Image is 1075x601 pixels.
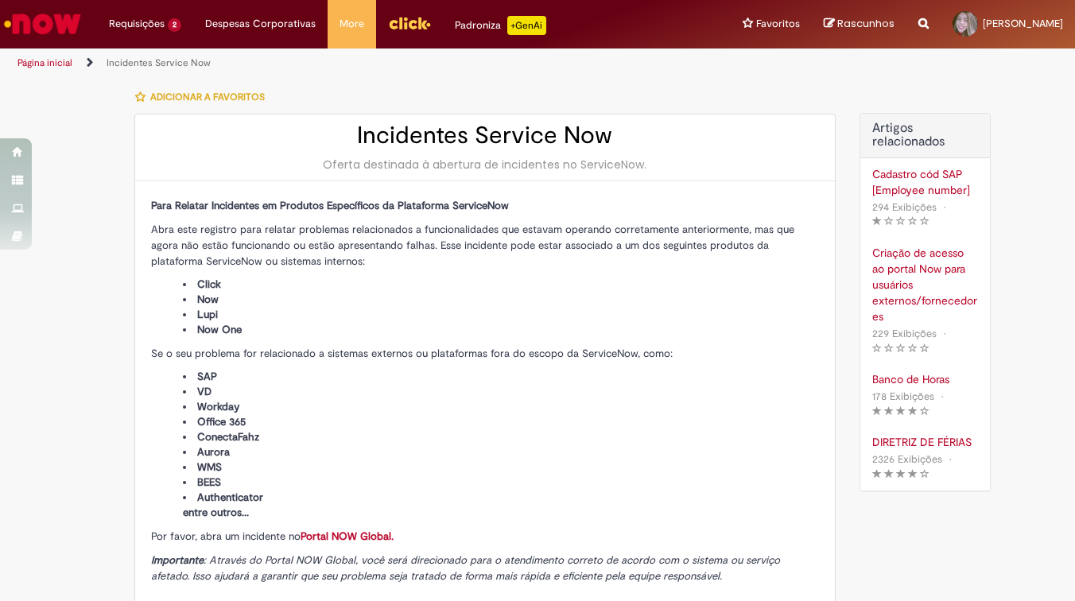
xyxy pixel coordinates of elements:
[197,475,221,489] span: BEES
[150,91,265,103] span: Adicionar a Favoritos
[183,506,249,519] span: entre outros...
[134,80,274,114] button: Adicionar a Favoritos
[455,16,546,35] div: Padroniza
[301,529,394,543] a: Portal NOW Global.
[756,16,800,32] span: Favoritos
[872,452,942,466] span: 2326 Exibições
[507,16,546,35] p: +GenAi
[388,11,431,35] img: click_logo_yellow_360x200.png
[151,347,673,360] span: Se o seu problema for relacionado a sistemas externos ou plataformas fora do escopo da ServiceNow...
[197,293,219,306] span: Now
[872,371,978,387] a: Banco de Horas
[197,445,230,459] span: Aurora
[340,16,364,32] span: More
[872,166,978,198] a: Cadastro cód SAP [Employee number]
[197,415,246,428] span: Office 365
[940,323,949,344] span: •
[151,157,819,173] div: Oferta destinada à abertura de incidentes no ServiceNow.
[151,122,819,149] h2: Incidentes Service Now
[17,56,72,69] a: Página inicial
[12,48,704,78] ul: Trilhas de página
[824,17,895,32] a: Rascunhos
[872,434,978,450] a: DIRETRIZ DE FÉRIAS
[197,490,263,504] span: Authenticator
[983,17,1063,30] span: [PERSON_NAME]
[872,327,937,340] span: 229 Exibições
[197,323,242,336] span: Now One
[109,16,165,32] span: Requisições
[151,553,780,583] span: : Através do Portal NOW Global, você será direcionado para o atendimento correto de acordo com o ...
[872,245,978,324] a: Criação de acesso ao portal Now para usuários externos/fornecedores
[872,390,934,403] span: 178 Exibições
[151,553,204,567] strong: Importante
[197,308,218,321] span: Lupi
[197,460,222,474] span: WMS
[151,223,794,268] span: Abra este registro para relatar problemas relacionados a funcionalidades que estavam operando cor...
[197,430,259,444] span: ConectaFahz
[837,16,895,31] span: Rascunhos
[205,16,316,32] span: Despesas Corporativas
[197,400,239,413] span: Workday
[872,200,937,214] span: 294 Exibições
[872,122,978,149] h3: Artigos relacionados
[151,199,509,212] span: Para Relatar Incidentes em Produtos Específicos da Plataforma ServiceNow
[945,448,955,470] span: •
[940,196,949,218] span: •
[197,385,212,398] span: VD
[937,386,947,407] span: •
[2,8,83,40] img: ServiceNow
[107,56,211,69] a: Incidentes Service Now
[151,529,394,543] span: Por favor, abra um incidente no
[168,18,181,32] span: 2
[197,277,221,291] span: Click
[197,370,217,383] span: SAP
